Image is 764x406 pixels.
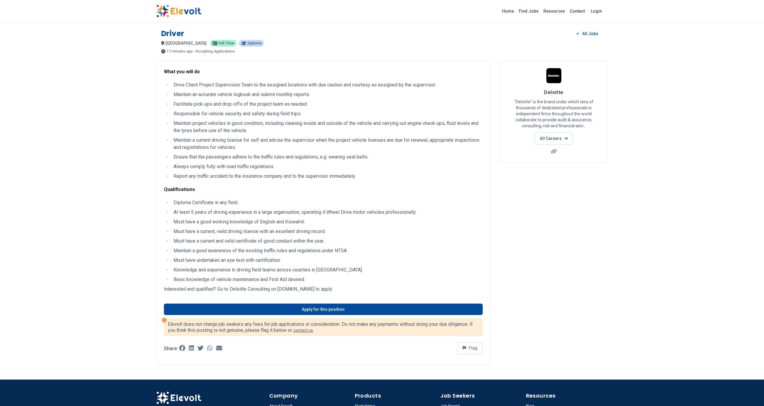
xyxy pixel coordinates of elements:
[172,153,483,161] li: Ensure that the passengers adhere to the traffic rules and regulations, e.g. wearing seat belts.
[544,89,563,95] span: Deloitte
[293,328,313,333] a: contact us
[355,392,437,400] h4: Products
[500,170,608,254] iframe: Advertisement
[165,41,207,46] span: [GEOGRAPHIC_DATA]
[172,173,483,180] li: Report any traffic accident to the insurance company and to the supervisor immediately.
[156,5,201,17] img: Elevolt
[526,392,608,400] h4: Resources
[161,29,185,38] h1: Driver
[164,304,483,315] a: Apply for this position
[457,342,483,354] button: Flag
[172,218,483,226] li: Must have a good working knowledge of English and Kiswahili.
[164,286,483,293] p: Interested and qualified? Go to Deloitte Consulting on [DOMAIN_NAME] to apply
[172,238,483,245] li: Must have a current and valid certificate of good conduct within the year.
[172,247,483,254] li: Maintain a good awareness of the existing traffic rules and regulations under NTSA.
[172,228,483,235] li: Must have a current, valid driving license with an excellent driving record.
[440,392,522,400] h4: Job Seekers
[172,276,483,283] li: Basic knowledge of vehicle maintenance and First Aid desired.
[172,120,483,134] li: Maintain project vehicles in good condition, including cleaning inside and outside of the vehicle...
[172,199,483,206] li: Diploma Certificate in any field.
[164,69,200,74] strong: What you will do
[164,346,178,351] p: Share:
[172,101,483,108] li: Facilitate pick-ups and drop-offs of the project team as needed.
[168,321,479,333] p: Elevolt does not charge job seekers any fees for job applications or consideration. Do not make a...
[500,261,608,345] iframe: Advertisement
[164,186,195,192] strong: Qualifications
[194,50,235,53] p: - Accepting Applications
[172,81,483,89] li: Drive Client Project Supervision Team to the assigned locations with due caution and courtesy as ...
[541,6,567,16] a: Resources
[567,6,587,16] a: Contact
[172,266,483,274] li: Knowledge and experience in driving field teams across counties in [GEOGRAPHIC_DATA].
[172,110,483,117] li: Responsible for vehicle security and safety during field trips.
[269,392,351,400] h4: Company
[172,137,483,151] li: Maintain a current driving license for self and advise the supervisor when the project vehicle li...
[535,132,573,144] a: All Careers
[172,91,483,98] li: Maintain an accurate vehicle logbook and submit monthly reports.
[219,41,234,45] span: Full-time
[172,163,483,170] li: Always comply fully with road traffic regulations.
[248,41,261,45] span: Diploma
[572,29,603,38] a: All Jobs
[172,257,483,264] li: Must have undertaken an eye test with certification.
[156,392,201,404] img: Elevolt
[587,5,605,17] a: Login
[546,68,561,83] img: Deloitte
[500,6,516,16] a: Home
[172,209,483,216] li: At least 5 years of driving experience in a large organisation, operating 4 Wheel Drive motor veh...
[516,6,541,16] a: Find Jobs
[167,50,193,53] span: 17 minutes ago
[507,99,600,129] p: “Deloitte” is the brand under which tens of thousands of dedicated professionals in independent f...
